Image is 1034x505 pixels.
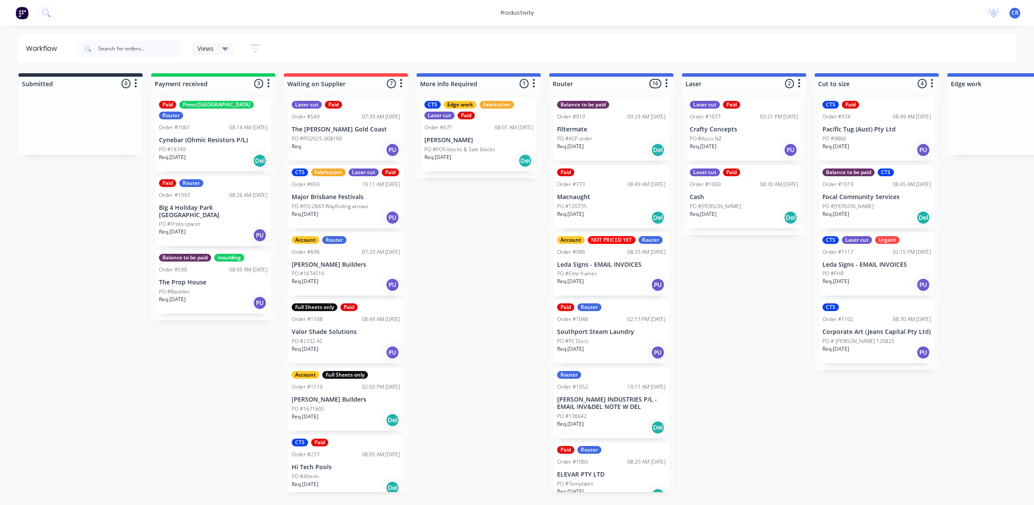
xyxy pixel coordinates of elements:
[159,112,183,119] div: Router
[893,181,931,188] div: 08:45 AM [DATE]
[253,296,267,310] div: PU
[588,236,635,244] div: NOT PRICED YET
[159,146,186,153] p: PO #14749
[495,124,533,131] div: 08:01 AM [DATE]
[424,146,495,153] p: PO #POS blocks & Sale blocks
[292,383,323,391] div: Order #1119
[557,337,589,345] p: PO #PC Discs
[916,211,930,224] div: Del
[292,277,318,285] p: Req. [DATE]
[822,345,849,353] p: Req. [DATE]
[651,346,665,359] div: PU
[842,236,872,244] div: Laser cut
[893,248,931,256] div: 02:15 PM [DATE]
[557,181,585,188] div: Order #773
[557,168,574,176] div: Paid
[288,165,404,228] div: CTSFabricationLaser cutPaidOrder #65910:11 AM [DATE]Major Brisbane FestivalsPO #PO-2843 Wayfindin...
[651,211,665,224] div: Del
[822,315,853,323] div: Order #1102
[159,204,268,219] p: Big 4 Holiday Park [GEOGRAPHIC_DATA]
[723,168,740,176] div: Paid
[557,193,666,201] p: Macnaught
[690,203,741,210] p: PO #[PERSON_NAME]
[557,396,666,411] p: [PERSON_NAME] INDUSTRIES P/L - EMAIL INV&DEL NOTE W DEL
[340,303,358,311] div: Paid
[822,113,850,121] div: Order #974
[156,250,271,314] div: Balance to be paidmouldingOrder #59008:05 AM [DATE]The Prop HousePO #BaublesReq.[DATE]PU
[784,211,797,224] div: Del
[197,44,214,53] span: Views
[557,383,588,391] div: Order #1052
[288,368,404,431] div: AccountFull Sheets onlyOrder #111902:50 PM [DATE][PERSON_NAME] BuildersPO #1671605Req.[DATE]Del
[916,143,930,157] div: PU
[159,153,186,161] p: Req. [DATE]
[690,101,720,109] div: Laser cut
[292,337,323,345] p: PO #2332 AC
[292,135,342,143] p: PO #PO2025-008109
[557,303,574,311] div: Paid
[325,101,342,109] div: Paid
[159,266,187,274] div: Order #590
[292,451,320,458] div: Order #237
[288,435,404,499] div: CTSPaidOrder #23708:05 AM [DATE]Hi Tech PoolsPO #40mmReq.[DATE]Del
[292,113,320,121] div: Order #549
[819,165,934,228] div: Balance to be paidCTSOrder #101908:45 AM [DATE]Focal Community ServicesPO #[PERSON_NAME]Req.[DATE...
[557,236,585,244] div: Account
[554,300,669,363] div: PaidRouterOrder #104802:13 PM [DATE]Southport Steam LaundryPO #PC DiscsReq.[DATE]PU
[557,345,584,353] p: Req. [DATE]
[159,288,190,296] p: PO #Baubles
[638,236,663,244] div: Router
[159,179,176,187] div: Paid
[557,261,666,268] p: Leda Signs - EMAIL INVOICES
[386,143,399,157] div: PU
[916,346,930,359] div: PU
[444,101,477,109] div: Edge work
[424,137,533,144] p: [PERSON_NAME]
[723,101,740,109] div: Paid
[577,303,601,311] div: Router
[557,143,584,150] p: Req. [DATE]
[557,126,666,133] p: Filtermate
[690,193,798,201] p: Cash
[686,165,802,228] div: Laser cutPaidOrder #100008:30 AM [DATE]CashPO #[PERSON_NAME]Req.[DATE]Del
[362,248,400,256] div: 07:20 AM [DATE]
[760,113,798,121] div: 03:21 PM [DATE]
[577,446,601,454] div: Router
[557,315,588,323] div: Order #1048
[386,211,399,224] div: PU
[627,181,666,188] div: 08:49 AM [DATE]
[822,193,931,201] p: Focal Community Services
[292,203,368,210] p: PO #PO-2843 Wayfinding arrows
[26,44,61,54] div: Workflow
[311,168,346,176] div: Fabrication
[686,97,802,161] div: Laser cutPaidOrder #107703:21 PM [DATE]Crafty ConceptsPO #Asics NZReq.[DATE]PU
[557,101,609,109] div: Balance to be paid
[292,480,318,488] p: Req. [DATE]
[362,181,400,188] div: 10:11 AM [DATE]
[159,101,176,109] div: Paid
[557,210,584,218] p: Req. [DATE]
[362,315,400,323] div: 08:49 AM [DATE]
[554,97,669,161] div: Balance to be paidOrder #91909:29 AM [DATE]FiltermatePO #ACP orderReq.[DATE]Del
[292,328,400,336] p: Valor Shade Solutions
[214,254,244,262] div: moulding
[760,181,798,188] div: 08:30 AM [DATE]
[557,420,584,428] p: Req. [DATE]
[496,6,538,19] div: productivity
[822,203,874,210] p: PO #[PERSON_NAME]
[842,101,859,109] div: Paid
[651,143,665,157] div: Del
[179,101,254,109] div: Press/[GEOGRAPHIC_DATA]
[822,210,849,218] p: Req. [DATE]
[822,270,844,277] p: PO #FHR
[822,277,849,285] p: Req. [DATE]
[893,113,931,121] div: 08:49 AM [DATE]
[822,236,839,244] div: CTS
[288,233,404,296] div: AccountRouterOrder #69607:20 AM [DATE][PERSON_NAME] BuildersPO #1674516Req.[DATE]PU
[229,191,268,199] div: 08:26 AM [DATE]
[292,315,323,323] div: Order #1108
[292,439,308,446] div: CTS
[159,220,201,228] p: PO #Proto spacer
[690,143,716,150] p: Req. [DATE]
[893,315,931,323] div: 08:30 AM [DATE]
